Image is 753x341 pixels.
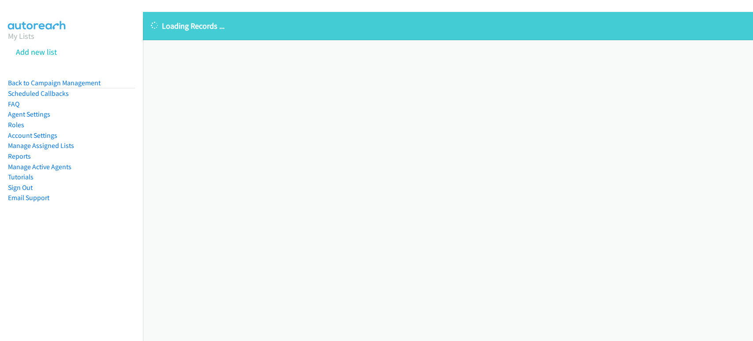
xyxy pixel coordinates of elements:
[8,183,33,192] a: Sign Out
[8,152,31,160] a: Reports
[8,141,74,150] a: Manage Assigned Lists
[8,193,49,202] a: Email Support
[8,173,34,181] a: Tutorials
[8,131,57,140] a: Account Settings
[8,121,24,129] a: Roles
[8,79,101,87] a: Back to Campaign Management
[8,163,71,171] a: Manage Active Agents
[8,31,34,41] a: My Lists
[8,100,19,108] a: FAQ
[8,89,69,98] a: Scheduled Callbacks
[16,47,57,57] a: Add new list
[8,110,50,118] a: Agent Settings
[151,20,745,32] p: Loading Records ...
